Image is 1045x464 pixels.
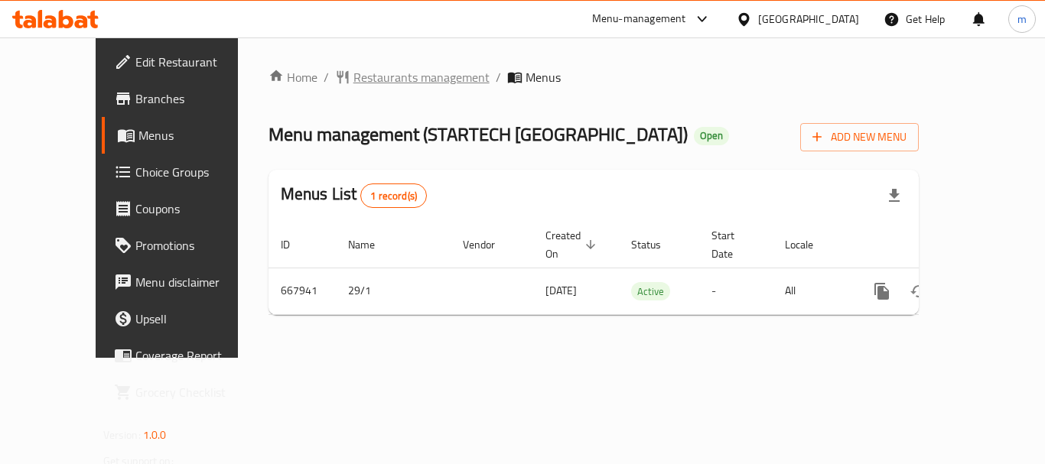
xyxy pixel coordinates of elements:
[592,10,686,28] div: Menu-management
[785,235,833,254] span: Locale
[269,222,1023,315] table: enhanced table
[269,68,920,86] nav: breadcrumb
[360,183,427,208] div: Total records count
[694,127,729,145] div: Open
[135,346,258,365] span: Coverage Report
[758,11,859,28] div: [GEOGRAPHIC_DATA]
[335,68,490,86] a: Restaurants management
[694,129,729,142] span: Open
[526,68,561,86] span: Menus
[324,68,329,86] li: /
[545,281,577,300] span: [DATE]
[102,300,270,337] a: Upsell
[135,53,258,71] span: Edit Restaurant
[269,268,336,314] td: 667941
[102,44,270,80] a: Edit Restaurant
[102,117,270,154] a: Menus
[851,222,1023,268] th: Actions
[102,80,270,117] a: Branches
[631,282,670,300] div: Active
[336,268,451,314] td: 29/1
[281,183,427,208] h2: Menus List
[269,117,688,151] span: Menu management ( STARTECH [GEOGRAPHIC_DATA] )
[135,200,258,218] span: Coupons
[812,128,907,147] span: Add New Menu
[463,235,515,254] span: Vendor
[496,68,501,86] li: /
[103,425,141,445] span: Version:
[135,310,258,328] span: Upsell
[102,154,270,190] a: Choice Groups
[138,126,258,144] span: Menus
[281,235,310,254] span: ID
[631,283,670,300] span: Active
[269,68,317,86] a: Home
[102,374,270,410] a: Grocery Checklist
[135,163,258,181] span: Choice Groups
[773,268,851,314] td: All
[102,337,270,374] a: Coverage Report
[864,273,900,310] button: more
[711,226,754,263] span: Start Date
[135,89,258,108] span: Branches
[876,177,913,214] div: Export file
[135,236,258,255] span: Promotions
[102,227,270,264] a: Promotions
[102,190,270,227] a: Coupons
[143,425,167,445] span: 1.0.0
[631,235,681,254] span: Status
[699,268,773,314] td: -
[361,189,426,203] span: 1 record(s)
[545,226,601,263] span: Created On
[1017,11,1027,28] span: m
[102,264,270,300] a: Menu disclaimer
[348,235,395,254] span: Name
[135,383,258,401] span: Grocery Checklist
[353,68,490,86] span: Restaurants management
[800,123,919,151] button: Add New Menu
[900,273,937,310] button: Change Status
[135,273,258,291] span: Menu disclaimer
